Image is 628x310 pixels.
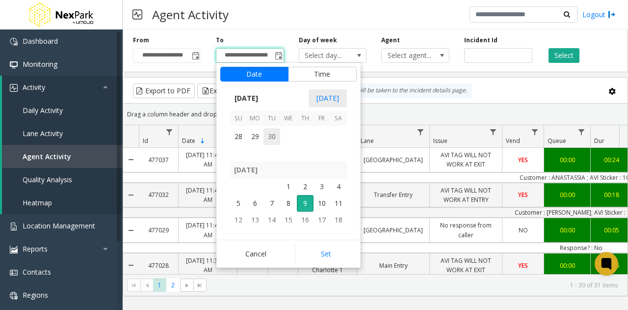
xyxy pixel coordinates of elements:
[263,195,280,212] span: 7
[123,144,139,175] a: Collapse Details
[180,279,193,292] span: Go to the next page
[230,162,347,178] th: [DATE]
[544,188,590,202] a: 00:00
[10,38,18,46] img: 'icon'
[544,223,590,237] a: 00:00
[2,191,123,214] a: Heatmap
[123,106,628,123] div: Drag a column header and drop it here to group by that column
[247,212,263,228] span: 13
[23,198,52,207] span: Heatmap
[193,279,207,292] span: Go to the last page
[23,221,95,230] span: Location Management
[247,228,263,245] td: Monday, October 20, 2025
[197,84,262,98] button: Export to Excel
[230,128,247,145] td: Sunday, September 28, 2025
[230,111,247,126] th: Su
[2,122,123,145] a: Lane Activity
[132,2,142,27] img: pageIcon
[247,212,263,228] td: Monday, October 13, 2025
[430,183,502,207] a: AVI TAG WILL NOT WORK AT ENTRY
[163,125,176,139] a: Id Filter Menu
[263,212,280,228] td: Tuesday, October 14, 2025
[549,48,579,63] button: Select
[297,178,314,195] td: Thursday, October 2, 2025
[330,178,347,195] span: 4
[247,228,263,245] span: 20
[247,195,263,212] td: Monday, October 6, 2025
[544,258,590,273] a: 00:00
[216,36,224,45] label: To
[361,137,374,145] span: Lane
[280,195,297,212] span: 8
[297,212,314,228] span: 16
[23,83,45,92] span: Activity
[280,111,297,126] th: We
[502,153,544,167] a: YES
[280,228,297,245] td: Wednesday, October 22, 2025
[183,282,191,289] span: Go to the next page
[133,84,195,98] button: Export to PDF
[196,282,204,289] span: Go to the last page
[502,223,544,237] a: NO
[143,137,148,145] span: Id
[139,258,178,273] a: 477028
[314,178,330,195] span: 3
[464,36,497,45] label: Incident Id
[547,190,588,199] div: 00:00
[430,218,502,242] a: No response from caller
[519,226,528,234] span: NO
[297,111,314,126] th: Th
[280,178,297,195] span: 1
[10,292,18,300] img: 'icon'
[502,188,544,202] a: YES
[179,183,237,207] a: [DATE] 11:41:21 AM
[10,61,18,69] img: 'icon'
[123,250,139,281] a: Collapse Details
[330,178,347,195] td: Saturday, October 4, 2025
[230,195,247,212] span: 5
[547,261,588,270] div: 00:00
[297,195,314,212] span: 9
[190,49,201,62] span: Toggle popup
[123,125,628,274] div: Data table
[166,279,180,292] span: Page 2
[381,48,449,63] span: NO DATA FOUND
[357,188,429,202] a: Transfer Entry
[179,218,237,242] a: [DATE] 11:40:08 AM
[139,188,178,202] a: 477032
[179,148,237,171] a: [DATE] 11:47:12 AM
[330,111,347,126] th: Sa
[547,155,588,165] div: 00:00
[247,128,263,145] span: 29
[297,212,314,228] td: Thursday, October 16, 2025
[263,195,280,212] td: Tuesday, October 7, 2025
[10,223,18,230] img: 'icon'
[547,225,588,235] div: 00:00
[314,228,330,245] span: 24
[23,59,57,69] span: Monitoring
[280,195,297,212] td: Wednesday, October 8, 2025
[2,168,123,191] a: Quality Analysis
[544,153,590,167] a: 00:00
[23,36,58,46] span: Dashboard
[133,36,149,45] label: From
[280,212,297,228] span: 15
[263,228,280,245] td: Tuesday, October 21, 2025
[430,254,502,277] a: AVI TAG WILL NOT WORK AT EXIT
[268,84,472,98] div: By clicking Incident row you will be taken to the incident details page.
[518,261,528,270] span: YES
[23,290,48,300] span: Regions
[314,228,330,245] td: Friday, October 24, 2025
[179,254,237,277] a: [DATE] 11:39:38 AM
[314,111,330,126] th: Fr
[23,152,71,161] span: Agent Activity
[153,279,166,292] span: Page 1
[314,212,330,228] span: 17
[528,125,542,139] a: Vend Filter Menu
[314,195,330,212] td: Friday, October 10, 2025
[280,212,297,228] td: Wednesday, October 15, 2025
[23,106,63,115] span: Daily Activity
[330,212,347,228] td: Saturday, October 18, 2025
[10,84,18,92] img: 'icon'
[518,156,528,164] span: YES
